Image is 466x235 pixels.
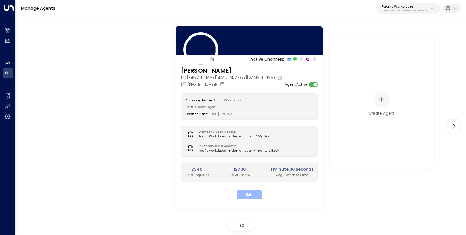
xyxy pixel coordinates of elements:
button: Copy [220,82,226,87]
p: No. of Emails [229,173,249,177]
p: No. of Inquiries [185,173,209,177]
button: Copy [277,75,284,80]
span: Pacific Workplaces [214,98,241,102]
span: [DATE] 11:29 AM [209,112,232,116]
h2: 12700 [229,166,249,172]
span: 2 [242,222,244,228]
p: a0687ae6-caf7-4c35-8de3-5d0dae502acf [382,9,428,12]
span: Pacific Workplaces Implementation - Inventory 8.csv [198,148,278,153]
button: Pacific Workplacesa0687ae6-caf7-4c35-8de3-5d0dae502acf [376,3,440,14]
label: Inventory Data Access: [198,144,276,148]
a: Manage Agents [21,5,55,11]
h2: 2940 [185,166,209,172]
label: Agent Active [285,82,307,87]
span: 1 [238,222,240,228]
div: [PHONE_NUMBER] [181,81,226,87]
p: Active Channels: [250,56,284,62]
img: 14_headshot.jpg [183,32,218,67]
p: Avg. Response Time [271,173,313,177]
label: Company Name: [185,98,212,102]
label: Created Date: [185,112,208,116]
h3: [PERSON_NAME] [181,66,284,75]
button: Edit [237,190,262,199]
label: Company Data Access: [198,130,269,134]
label: Title: [185,105,193,109]
div: / [228,220,254,231]
div: Create Agent [368,110,394,116]
span: Pacific Workplaces Implementation - FAQ (1).csv [198,134,271,139]
h2: 1 minute 30 seconds [271,166,313,172]
div: [PERSON_NAME][EMAIL_ADDRESS][DOMAIN_NAME] [181,75,284,80]
span: AI Sales Agent [195,105,217,109]
p: Pacific Workplaces [382,5,428,9]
